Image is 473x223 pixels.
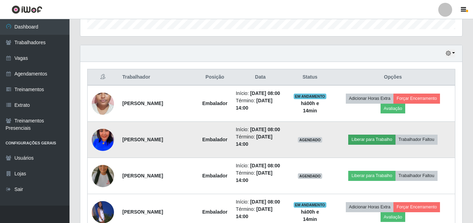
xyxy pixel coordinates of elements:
[348,135,395,144] button: Liberar para Trabalho
[393,202,440,212] button: Forçar Encerramento
[346,94,393,103] button: Adicionar Horas Extra
[202,101,227,106] strong: Embalador
[294,94,327,99] span: EM ANDAMENTO
[250,127,280,132] time: [DATE] 08:00
[298,173,322,179] span: AGENDADO
[92,79,114,128] img: 1713530929914.jpeg
[294,202,327,208] span: EM ANDAMENTO
[331,69,455,86] th: Opções
[236,198,285,206] li: Início:
[236,97,285,112] li: Término:
[236,90,285,97] li: Início:
[348,171,395,181] button: Liberar para Trabalho
[198,69,231,86] th: Posição
[236,126,285,133] li: Início:
[118,69,198,86] th: Trabalhador
[250,90,280,96] time: [DATE] 08:00
[395,171,438,181] button: Trabalhador Faltou
[289,69,331,86] th: Status
[122,101,163,106] strong: [PERSON_NAME]
[301,101,319,113] strong: há 00 h e 14 min
[236,169,285,184] li: Término:
[393,94,440,103] button: Forçar Encerramento
[202,137,227,142] strong: Embalador
[92,156,114,196] img: 1744320952453.jpeg
[92,116,114,164] img: 1736158930599.jpeg
[122,137,163,142] strong: [PERSON_NAME]
[236,162,285,169] li: Início:
[202,209,227,215] strong: Embalador
[381,104,405,113] button: Avaliação
[122,209,163,215] strong: [PERSON_NAME]
[298,137,322,143] span: AGENDADO
[250,163,280,168] time: [DATE] 08:00
[231,69,289,86] th: Data
[236,206,285,220] li: Término:
[250,199,280,205] time: [DATE] 08:00
[122,173,163,178] strong: [PERSON_NAME]
[202,173,227,178] strong: Embalador
[11,5,42,14] img: CoreUI Logo
[301,209,319,222] strong: há 00 h e 14 min
[346,202,393,212] button: Adicionar Horas Extra
[236,133,285,148] li: Término:
[381,212,405,222] button: Avaliação
[395,135,438,144] button: Trabalhador Faltou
